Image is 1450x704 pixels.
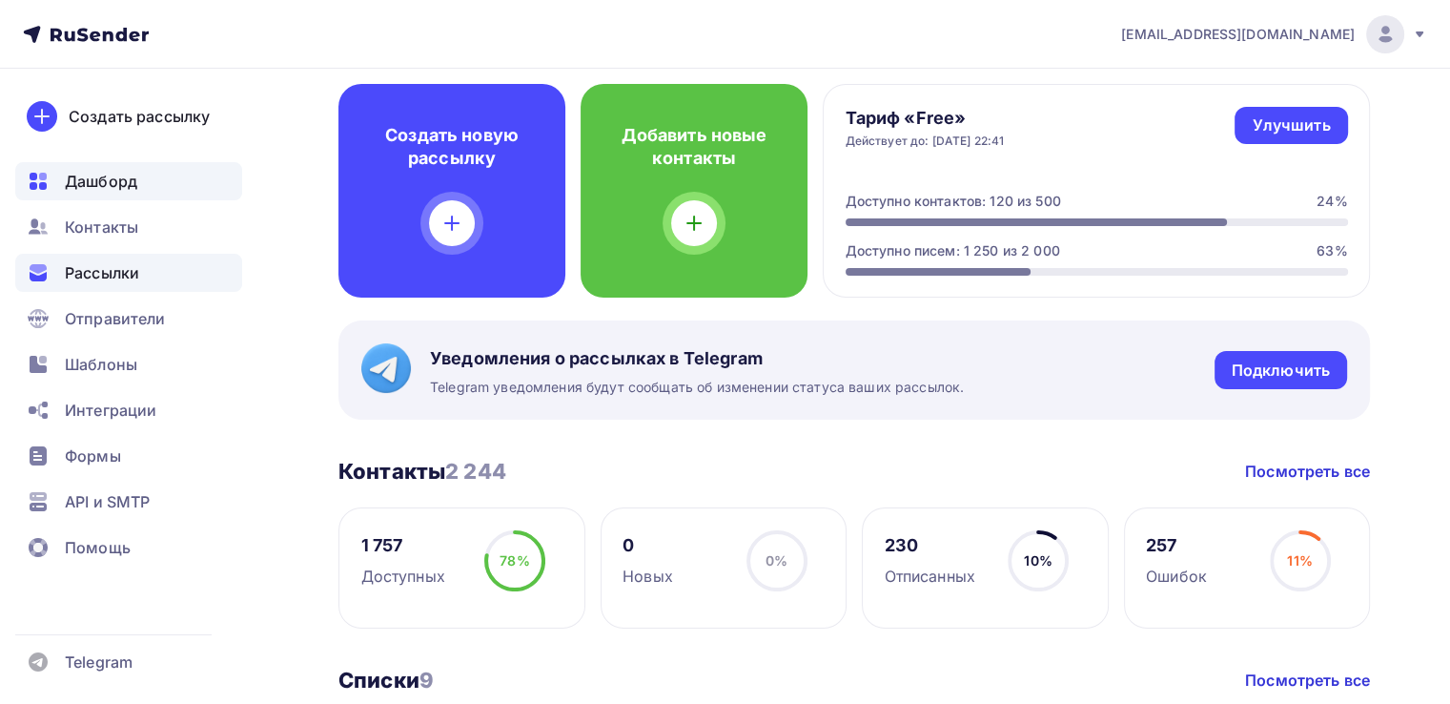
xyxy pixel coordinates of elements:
[1121,25,1355,44] span: [EMAIL_ADDRESS][DOMAIN_NAME]
[1287,552,1312,569] span: 11%
[15,437,242,475] a: Формы
[65,399,156,422] span: Интеграции
[623,565,673,588] div: Новых
[1146,565,1207,588] div: Ошибок
[1245,669,1370,692] a: Посмотреть все
[338,458,506,485] h3: Контакты
[885,534,975,557] div: 230
[65,445,121,467] span: Формы
[65,307,166,330] span: Отправители
[623,534,673,557] div: 0
[1245,460,1370,483] a: Посмотреть все
[65,651,133,673] span: Telegram
[65,536,131,559] span: Помощь
[15,162,242,200] a: Дашборд
[1252,114,1330,136] div: Улучшить
[369,124,535,170] h4: Создать новую рассылку
[65,216,138,238] span: Контакты
[69,105,210,128] div: Создать рассылку
[1232,360,1330,382] div: Подключить
[846,134,1005,149] div: Действует до: [DATE] 22:41
[445,459,506,484] span: 2 244
[846,241,1060,260] div: Доступно писем: 1 250 из 2 000
[1317,192,1347,211] div: 24%
[1024,552,1052,569] span: 10%
[15,254,242,292] a: Рассылки
[1146,534,1207,557] div: 257
[65,490,150,513] span: API и SMTP
[419,668,434,693] span: 9
[885,565,975,588] div: Отписанных
[500,552,529,569] span: 78%
[846,192,1061,211] div: Доступно контактов: 120 из 500
[846,107,1005,130] h4: Тариф «Free»
[65,261,139,284] span: Рассылки
[65,353,137,376] span: Шаблоны
[65,170,137,193] span: Дашборд
[361,534,445,557] div: 1 757
[15,208,242,246] a: Контакты
[1121,15,1427,53] a: [EMAIL_ADDRESS][DOMAIN_NAME]
[430,347,964,370] span: Уведомления о рассылках в Telegram
[15,345,242,383] a: Шаблоны
[766,552,787,569] span: 0%
[430,378,964,397] span: Telegram уведомления будут сообщать об изменении статуса ваших рассылок.
[611,124,777,170] h4: Добавить новые контакты
[361,565,445,588] div: Доступных
[15,300,242,338] a: Отправители
[1317,241,1347,260] div: 63%
[338,667,434,694] h3: Списки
